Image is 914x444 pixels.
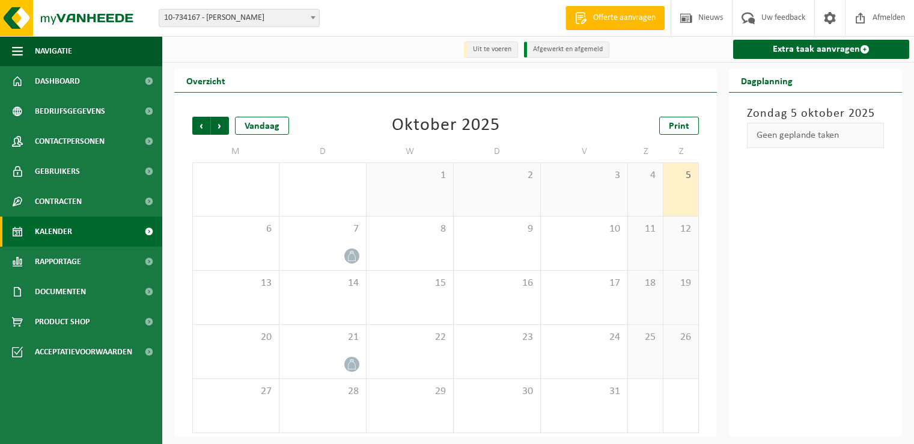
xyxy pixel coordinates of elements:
td: D [279,141,367,162]
div: Geen geplande taken [747,123,884,148]
span: 28 [285,385,360,398]
span: 14 [285,277,360,290]
span: Contactpersonen [35,126,105,156]
span: 23 [460,331,534,344]
span: 5 [669,169,692,182]
span: Offerte aanvragen [590,12,659,24]
span: 1 [373,169,447,182]
div: Oktober 2025 [392,117,500,135]
td: Z [628,141,663,162]
a: Extra taak aanvragen [733,40,909,59]
td: M [192,141,279,162]
span: Documenten [35,277,86,307]
span: Vorige [192,117,210,135]
td: D [454,141,541,162]
span: 7 [285,223,360,236]
span: 10-734167 - LAEVENS DIRK - ZWEVEGEM [159,9,320,27]
span: 30 [460,385,534,398]
span: 12 [669,223,692,236]
li: Afgewerkt en afgemeld [524,42,609,58]
span: 24 [547,331,621,344]
span: Navigatie [35,36,72,66]
span: Print [669,122,689,131]
td: V [541,141,628,162]
h2: Dagplanning [729,69,805,92]
span: Acceptatievoorwaarden [35,337,132,367]
span: 22 [373,331,447,344]
div: Vandaag [235,117,289,135]
span: 10-734167 - LAEVENS DIRK - ZWEVEGEM [159,10,319,26]
span: Bedrijfsgegevens [35,96,105,126]
span: 6 [199,223,273,236]
span: Kalender [35,217,72,247]
span: 29 [373,385,447,398]
span: 9 [460,223,534,236]
span: 18 [634,277,657,290]
span: 15 [373,277,447,290]
span: 3 [547,169,621,182]
span: Rapportage [35,247,81,277]
td: W [367,141,454,162]
span: 11 [634,223,657,236]
span: 10 [547,223,621,236]
span: Volgende [211,117,229,135]
span: 21 [285,331,360,344]
span: 17 [547,277,621,290]
a: Offerte aanvragen [565,6,665,30]
span: 4 [634,169,657,182]
span: 25 [634,331,657,344]
span: 2 [460,169,534,182]
td: Z [663,141,699,162]
span: 16 [460,277,534,290]
span: Gebruikers [35,156,80,187]
span: Contracten [35,187,82,217]
span: Dashboard [35,66,80,96]
span: 27 [199,385,273,398]
h3: Zondag 5 oktober 2025 [747,105,884,123]
span: 31 [547,385,621,398]
span: Product Shop [35,307,90,337]
li: Uit te voeren [464,42,518,58]
span: 19 [669,277,692,290]
span: 8 [373,223,447,236]
a: Print [659,117,699,135]
span: 20 [199,331,273,344]
span: 13 [199,277,273,290]
h2: Overzicht [174,69,237,92]
span: 26 [669,331,692,344]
